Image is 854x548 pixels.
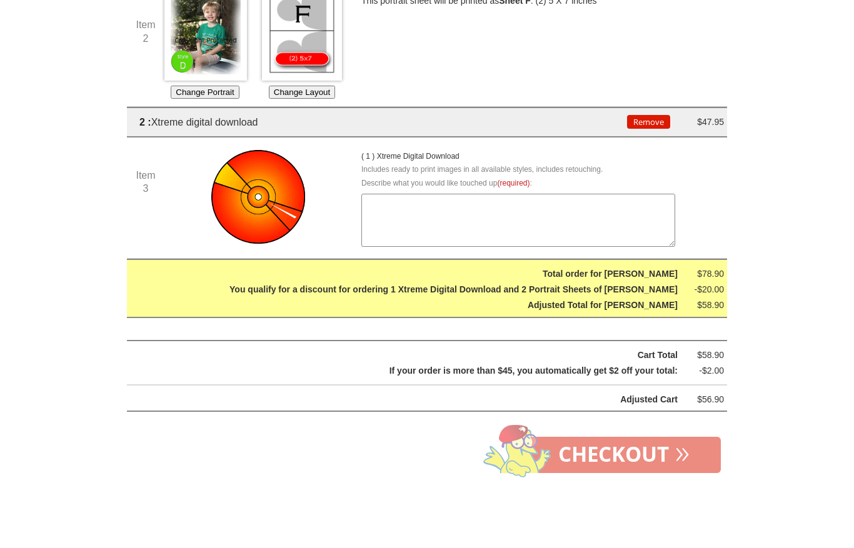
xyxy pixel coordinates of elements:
button: Change Layout [269,86,335,99]
div: -$2.00 [686,363,724,379]
img: item image [211,150,305,244]
div: Cart Total [159,347,678,363]
button: Remove [627,115,670,129]
div: Item 2 [127,18,164,45]
div: Xtreme digital download [127,114,627,130]
a: Checkout» [527,437,721,473]
div: Remove [627,114,665,130]
div: Item 3 [127,169,164,196]
div: $58.90 [686,297,724,313]
span: 2 : [139,117,151,127]
div: Adjusted Cart [159,392,678,407]
div: Total order for [PERSON_NAME] [159,266,678,282]
div: If your order is more than $45, you automatically get $2 off your total: [159,363,678,379]
button: Change Portrait [171,86,239,99]
div: -$20.00 [686,282,724,297]
p: ( 1 ) Xtreme Digital Download [361,150,486,164]
strong: (required) [497,179,530,187]
p: Includes ready to print images in all available styles, includes retouching. [361,163,705,177]
span: » [675,444,690,458]
div: Adjusted Total for [PERSON_NAME] [159,297,678,313]
div: Describe what you would like touched up : [361,177,705,191]
div: $58.90 [686,347,724,363]
div: $78.90 [686,266,724,282]
div: $47.95 [686,114,724,130]
div: You qualify for a discount for ordering 1 Xtreme Digital Download and 2 Portrait Sheets of [PERSO... [159,282,678,297]
div: $56.90 [686,392,724,407]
